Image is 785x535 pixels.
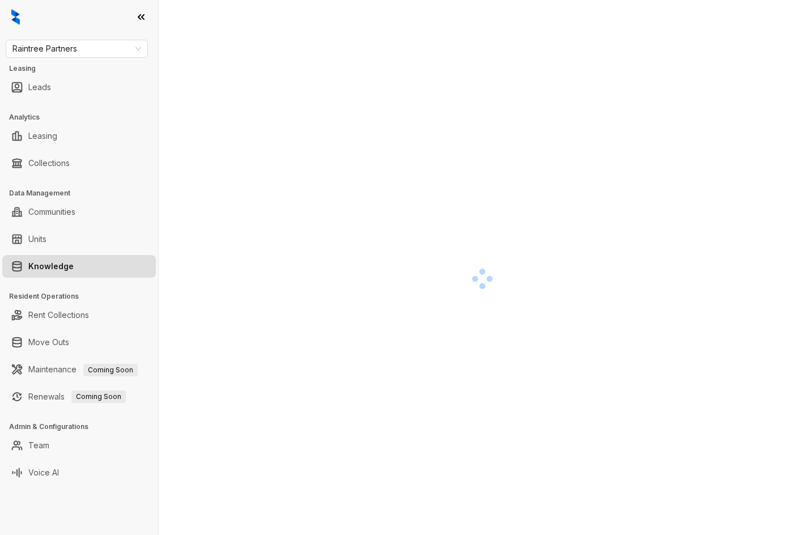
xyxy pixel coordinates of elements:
h3: Leasing [9,63,158,74]
a: Knowledge [28,255,74,278]
li: Leasing [2,125,156,147]
h3: Admin & Configurations [9,422,158,432]
a: Team [28,434,49,457]
li: Collections [2,152,156,175]
li: Maintenance [2,358,156,381]
a: Units [28,228,46,250]
span: Raintree Partners [12,40,141,57]
a: RenewalsComing Soon [28,385,126,408]
li: Units [2,228,156,250]
li: Rent Collections [2,304,156,326]
a: Move Outs [28,331,69,354]
h3: Analytics [9,112,158,122]
a: Communities [28,201,75,223]
li: Voice AI [2,461,156,484]
li: Communities [2,201,156,223]
a: Rent Collections [28,304,89,326]
a: Collections [28,152,70,175]
a: Leads [28,76,51,99]
span: Coming Soon [71,390,126,403]
img: logo [11,9,20,25]
li: Knowledge [2,255,156,278]
li: Move Outs [2,331,156,354]
li: Leads [2,76,156,99]
li: Renewals [2,385,156,408]
h3: Resident Operations [9,291,158,302]
span: Coming Soon [83,364,138,376]
a: Leasing [28,125,57,147]
h3: Data Management [9,188,158,198]
li: Team [2,434,156,457]
a: Voice AI [28,461,59,484]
